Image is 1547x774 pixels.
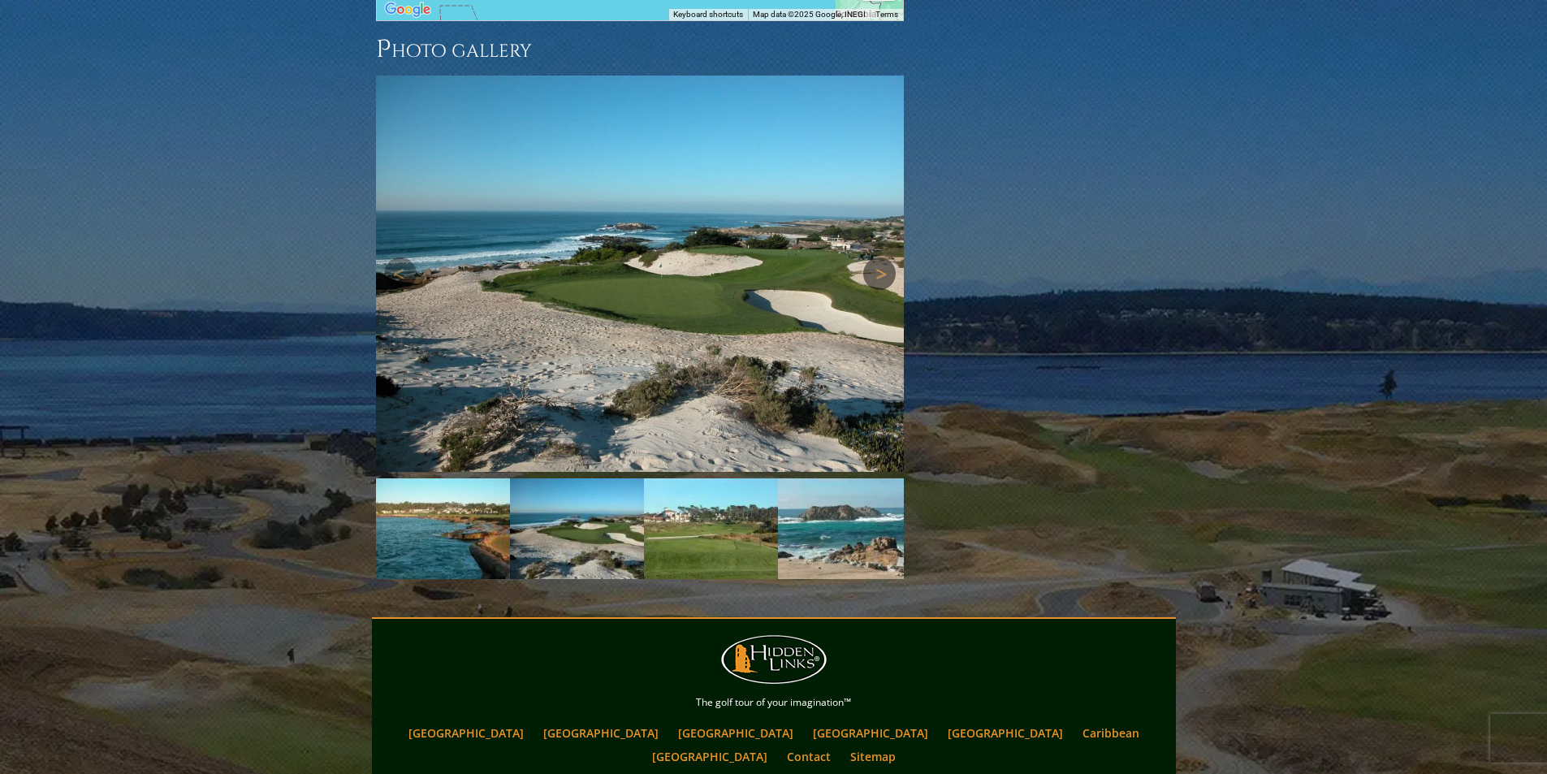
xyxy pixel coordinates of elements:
a: [GEOGRAPHIC_DATA] [400,721,532,745]
a: [GEOGRAPHIC_DATA] [535,721,667,745]
a: Next [863,257,896,290]
a: [GEOGRAPHIC_DATA] [805,721,936,745]
a: Previous [384,257,417,290]
a: Contact [779,745,839,768]
a: [GEOGRAPHIC_DATA] [940,721,1071,745]
a: [GEOGRAPHIC_DATA] [670,721,802,745]
h3: Photo Gallery [376,33,904,66]
p: The golf tour of your imagination™ [376,694,1172,711]
a: Sitemap [842,745,904,768]
a: Caribbean [1074,721,1147,745]
a: [GEOGRAPHIC_DATA] [644,745,776,768]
